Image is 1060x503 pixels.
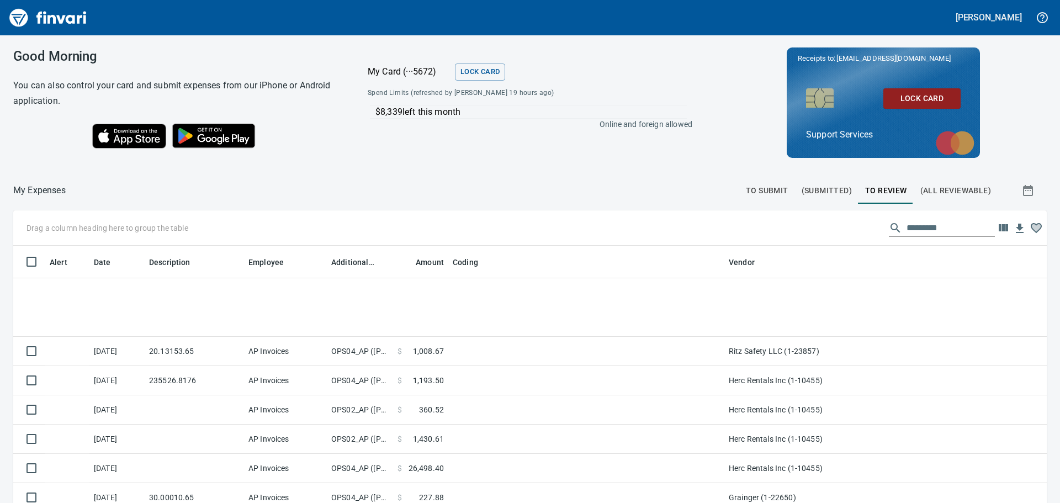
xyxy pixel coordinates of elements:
[453,256,492,269] span: Coding
[956,12,1022,23] h5: [PERSON_NAME]
[248,256,284,269] span: Employee
[50,256,67,269] span: Alert
[145,337,244,366] td: 20.13153.65
[930,125,980,161] img: mastercard.svg
[331,256,389,269] span: Additional Reviewer
[397,346,402,357] span: $
[26,223,188,234] p: Drag a column heading here to group the table
[892,92,952,105] span: Lock Card
[89,337,145,366] td: [DATE]
[327,366,393,395] td: OPS04_AP ([PERSON_NAME], [PERSON_NAME], [PERSON_NAME], [PERSON_NAME], [PERSON_NAME])
[835,53,951,63] span: [EMAIL_ADDRESS][DOMAIN_NAME]
[453,256,478,269] span: Coding
[244,395,327,425] td: AP Invoices
[995,220,1011,236] button: Choose columns to display
[724,395,835,425] td: Herc Rentals Inc (1-10455)
[397,375,402,386] span: $
[89,366,145,395] td: [DATE]
[798,53,969,64] p: Receipts to:
[331,256,374,269] span: Additional Reviewer
[806,128,961,141] p: Support Services
[1028,220,1045,236] button: Column choices favorited. Click to reset to default
[244,454,327,483] td: AP Invoices
[244,366,327,395] td: AP Invoices
[920,184,991,198] span: (All Reviewable)
[413,433,444,444] span: 1,430.61
[397,492,402,503] span: $
[244,337,327,366] td: AP Invoices
[166,118,261,154] img: Get it on Google Play
[409,463,444,474] span: 26,498.40
[327,425,393,454] td: OPS02_AP ([PERSON_NAME], [PERSON_NAME], [PERSON_NAME], [PERSON_NAME])
[327,395,393,425] td: OPS02_AP ([PERSON_NAME], [PERSON_NAME], [PERSON_NAME], [PERSON_NAME])
[94,256,111,269] span: Date
[419,404,444,415] span: 360.52
[359,119,692,130] p: Online and foreign allowed
[724,366,835,395] td: Herc Rentals Inc (1-10455)
[89,454,145,483] td: [DATE]
[802,184,852,198] span: (Submitted)
[94,256,125,269] span: Date
[327,454,393,483] td: OPS04_AP ([PERSON_NAME], [PERSON_NAME], [PERSON_NAME], [PERSON_NAME], [PERSON_NAME])
[416,256,444,269] span: Amount
[50,256,82,269] span: Alert
[13,49,340,64] h3: Good Morning
[729,256,769,269] span: Vendor
[149,256,190,269] span: Description
[724,425,835,454] td: Herc Rentals Inc (1-10455)
[413,375,444,386] span: 1,193.50
[248,256,298,269] span: Employee
[413,346,444,357] span: 1,008.67
[89,425,145,454] td: [DATE]
[327,337,393,366] td: OPS04_AP ([PERSON_NAME], [PERSON_NAME], [PERSON_NAME], [PERSON_NAME], [PERSON_NAME])
[145,366,244,395] td: 235526.8176
[397,404,402,415] span: $
[13,184,66,197] nav: breadcrumb
[460,66,500,78] span: Lock Card
[401,256,444,269] span: Amount
[397,463,402,474] span: $
[724,337,835,366] td: Ritz Safety LLC (1-23857)
[883,88,961,109] button: Lock Card
[368,65,451,78] p: My Card (···5672)
[729,256,755,269] span: Vendor
[13,78,340,109] h6: You can also control your card and submit expenses from our iPhone or Android application.
[724,454,835,483] td: Herc Rentals Inc (1-10455)
[865,184,907,198] span: To Review
[149,256,205,269] span: Description
[89,395,145,425] td: [DATE]
[419,492,444,503] span: 227.88
[746,184,788,198] span: To Submit
[7,4,89,31] img: Finvari
[92,124,166,149] img: Download on the App Store
[455,63,505,81] button: Lock Card
[13,184,66,197] p: My Expenses
[953,9,1025,26] button: [PERSON_NAME]
[1011,177,1047,204] button: Show transactions within a particular date range
[244,425,327,454] td: AP Invoices
[368,88,622,99] span: Spend Limits (refreshed by [PERSON_NAME] 19 hours ago)
[375,105,687,119] p: $8,339 left this month
[397,433,402,444] span: $
[1011,220,1028,237] button: Download Table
